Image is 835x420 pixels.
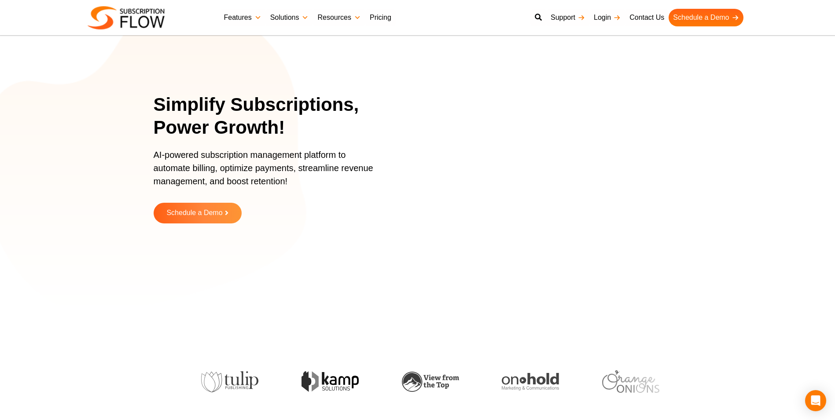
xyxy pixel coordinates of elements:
a: Schedule a Demo [154,203,242,223]
a: Solutions [266,9,313,26]
a: Features [220,9,266,26]
img: kamp-solution [297,371,354,392]
p: AI-powered subscription management platform to automate billing, optimize payments, streamline re... [154,148,383,197]
a: Support [546,9,589,26]
a: Resources [313,9,365,26]
span: Schedule a Demo [166,209,222,217]
img: tulip-publishing [197,371,254,392]
img: Subscriptionflow [88,6,165,29]
div: Open Intercom Messenger [805,390,826,411]
a: Contact Us [625,9,669,26]
img: view-from-the-top [397,372,454,392]
h1: Simplify Subscriptions, Power Growth! [154,93,394,139]
a: Pricing [365,9,396,26]
img: orange-onions [598,370,655,393]
img: onhold-marketing [497,373,555,391]
a: Schedule a Demo [669,9,743,26]
a: Login [589,9,625,26]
